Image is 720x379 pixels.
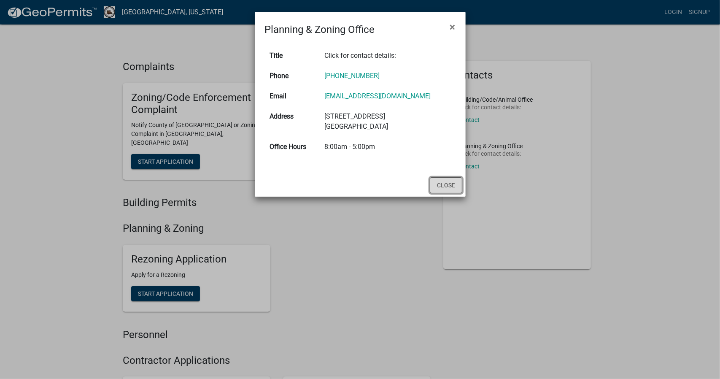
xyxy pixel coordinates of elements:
[319,46,455,66] td: Click for contact details:
[324,142,450,152] div: 8:00am - 5:00pm
[265,106,320,137] th: Address
[265,86,320,106] th: Email
[450,21,456,33] span: ×
[265,22,375,37] h4: Planning & Zoning Office
[324,72,380,80] a: [PHONE_NUMBER]
[443,15,462,39] button: Close
[265,66,320,86] th: Phone
[319,106,455,137] td: [STREET_ADDRESS] [GEOGRAPHIC_DATA]
[265,46,320,66] th: Title
[430,177,462,193] button: Close
[265,137,320,157] th: Office Hours
[324,92,431,100] a: [EMAIL_ADDRESS][DOMAIN_NAME]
